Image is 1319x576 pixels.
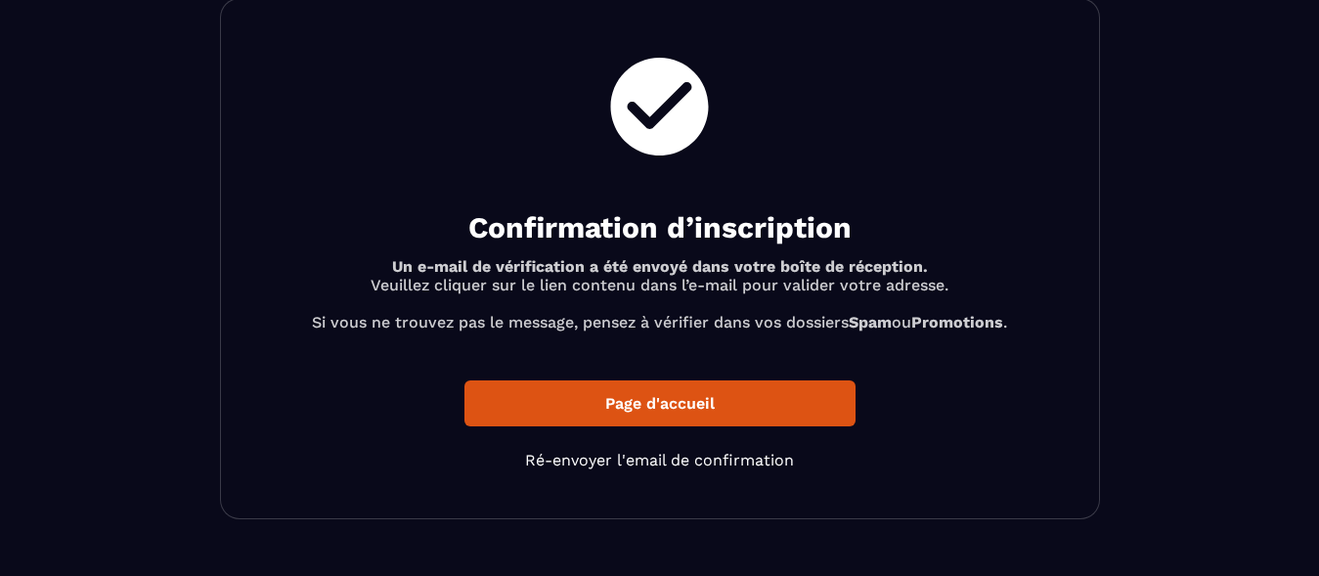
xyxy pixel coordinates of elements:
[525,451,794,469] a: Ré-envoyer l'email de confirmation
[392,257,928,276] b: Un e-mail de vérification a été envoyé dans votre boîte de réception.
[849,313,892,332] b: Spam
[464,380,856,426] a: Page d'accueil
[911,313,1003,332] b: Promotions
[600,48,719,165] img: check
[270,257,1050,332] p: Veuillez cliquer sur le lien contenu dans l’e-mail pour valider votre adresse. Si vous ne trouvez...
[270,208,1050,247] h2: Confirmation d’inscription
